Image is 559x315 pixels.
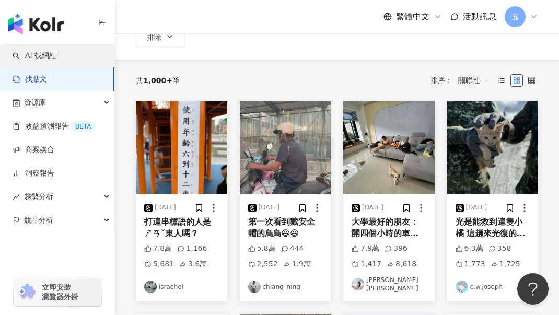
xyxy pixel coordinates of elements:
[136,76,180,85] div: 共 筆
[8,14,64,34] img: logo
[240,101,331,194] img: post-image
[177,243,207,254] div: 1,166
[42,283,78,301] span: 立即安裝 瀏覽器外掛
[144,281,219,293] a: KOL Avatarisrachel
[143,76,172,85] span: 1,000+
[13,74,47,85] a: 找貼文
[456,243,483,254] div: 6.3萬
[517,273,549,305] iframe: Help Scout Beacon - Open
[259,203,280,212] div: [DATE]
[362,203,383,212] div: [DATE]
[447,101,539,194] img: post-image
[155,203,176,212] div: [DATE]
[248,281,261,293] img: KOL Avatar
[144,243,172,254] div: 7.8萬
[281,243,304,254] div: 444
[352,276,426,294] a: KOL Avatar[PERSON_NAME][PERSON_NAME]
[352,243,379,254] div: 7.9萬
[144,281,157,293] img: KOL Avatar
[352,216,426,240] div: 大學最好的朋友： 開四個小時的車去他家一起睡午覺
[283,259,311,270] div: 1.9萬
[456,216,530,240] div: 光是能救到這隻小橘 這趟來光復的任務就值得了
[343,101,435,194] img: post-image
[13,193,20,201] span: rise
[511,11,519,22] span: 麗
[463,11,496,21] span: 活動訊息
[13,145,54,155] a: 商案媒合
[456,281,530,293] a: KOL Avatarc.w.joseph
[248,281,323,293] a: KOL Avatarchiang_ning
[136,101,227,194] img: post-image
[458,72,490,89] span: 關聯性
[466,203,487,212] div: [DATE]
[14,278,101,306] a: chrome extension立即安裝 瀏覽器外掛
[248,243,276,254] div: 5.8萬
[387,259,416,270] div: 8,618
[456,281,468,293] img: KOL Avatar
[144,259,174,270] div: 5,681
[136,26,185,47] button: 排除
[24,91,46,114] span: 資源庫
[17,284,37,300] img: chrome extension
[13,168,54,179] a: 洞察報告
[456,259,485,270] div: 1,773
[13,121,95,132] a: 效益預測報告BETA
[248,259,278,270] div: 2,552
[352,259,381,270] div: 1,417
[147,33,161,41] span: 排除
[24,185,53,208] span: 趨勢分析
[144,216,219,240] div: 打這串標語的人是ㄕㄢˇ東人嗎？
[352,278,364,290] img: KOL Avatar
[248,216,323,240] div: 第一次看到戴安全帽的鳥鳥😆😆
[385,243,407,254] div: 396
[396,11,429,22] span: 繁體中文
[13,51,56,61] a: searchAI 找網紅
[488,243,511,254] div: 358
[491,259,520,270] div: 1,725
[24,208,53,232] span: 競品分析
[430,72,495,89] div: 排序：
[179,259,207,270] div: 3.6萬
